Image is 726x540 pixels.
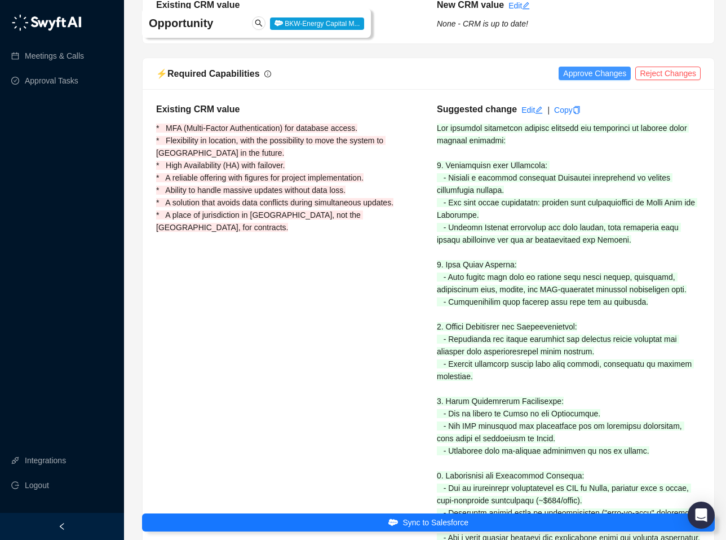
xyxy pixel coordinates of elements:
span: info-circle [264,71,271,77]
h4: Opportunity [149,15,271,31]
span: Approve Changes [563,67,626,80]
span: search [255,19,263,27]
span: Reject Changes [640,67,696,80]
h5: Suggested change [437,103,517,116]
a: Meetings & Calls [25,45,84,67]
button: Approve Changes [559,67,631,80]
span: * MFA (Multi-Factor Authentication) for database access. * Flexibility in location, with the poss... [156,124,393,232]
button: Sync to Salesforce [142,513,715,532]
span: ⚡️ Required Capabilities [156,69,260,78]
a: Edit [521,106,543,115]
a: BKW-Energy Capital M... [270,19,365,28]
span: BKW-Energy Capital M... [270,17,365,30]
span: Sync to Salesforce [402,516,468,529]
div: | [547,104,550,116]
a: Approval Tasks [25,69,78,92]
span: copy [573,106,581,114]
img: logo-05li4sbe.png [11,14,82,31]
a: Integrations [25,449,66,472]
span: edit [535,106,543,114]
div: Open Intercom Messenger [688,502,715,529]
a: Edit [508,1,530,10]
i: None - CRM is up to date! [437,19,528,28]
a: Copy [554,106,581,115]
span: left [58,523,66,530]
span: Logout [25,474,49,497]
h5: Existing CRM value [156,103,420,116]
span: edit [522,2,530,10]
button: Reject Changes [635,67,701,80]
span: logout [11,481,19,489]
